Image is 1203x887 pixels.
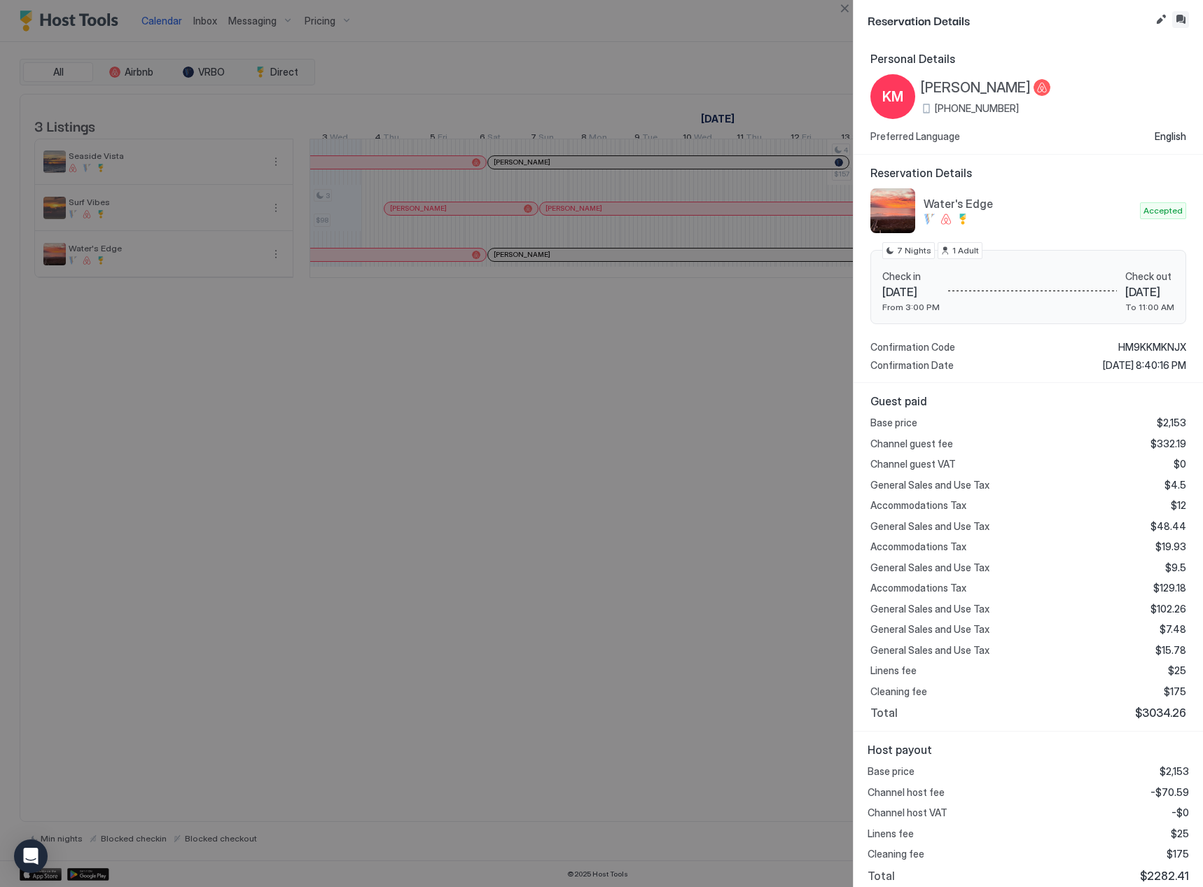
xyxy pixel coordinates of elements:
[952,244,979,257] span: 1 Adult
[1155,644,1186,657] span: $15.78
[868,786,945,799] span: Channel host fee
[870,479,989,491] span: General Sales and Use Tax
[1171,499,1186,512] span: $12
[935,102,1019,115] span: [PHONE_NUMBER]
[870,623,989,636] span: General Sales and Use Tax
[868,806,947,819] span: Channel host VAT
[870,520,989,533] span: General Sales and Use Tax
[897,244,931,257] span: 7 Nights
[1155,540,1186,553] span: $19.93
[14,839,48,873] div: Open Intercom Messenger
[921,79,1031,97] span: [PERSON_NAME]
[870,166,1186,180] span: Reservation Details
[1155,130,1186,143] span: English
[1160,765,1189,778] span: $2,153
[870,603,989,615] span: General Sales and Use Tax
[868,827,914,840] span: Linens fee
[868,743,1189,757] span: Host payout
[868,765,915,778] span: Base price
[1160,623,1186,636] span: $7.48
[882,285,940,299] span: [DATE]
[1153,582,1186,594] span: $129.18
[1171,806,1189,819] span: -$0
[882,86,903,107] span: KM
[868,848,924,860] span: Cleaning fee
[1125,302,1174,312] span: To 11:00 AM
[870,341,955,354] span: Confirmation Code
[868,11,1150,29] span: Reservation Details
[1164,479,1186,491] span: $4.5
[870,438,953,450] span: Channel guest fee
[882,270,940,283] span: Check in
[870,561,989,574] span: General Sales and Use Tax
[1164,685,1186,698] span: $175
[1143,204,1183,217] span: Accepted
[1150,520,1186,533] span: $48.44
[870,188,915,233] div: listing image
[1172,11,1189,28] button: Inbox
[870,52,1186,66] span: Personal Details
[870,706,898,720] span: Total
[1150,438,1186,450] span: $332.19
[1167,848,1189,860] span: $175
[870,644,989,657] span: General Sales and Use Tax
[1165,561,1186,574] span: $9.5
[870,540,966,553] span: Accommodations Tax
[882,302,940,312] span: From 3:00 PM
[1125,270,1174,283] span: Check out
[1135,706,1186,720] span: $3034.26
[1153,11,1169,28] button: Edit reservation
[870,685,927,698] span: Cleaning fee
[1171,827,1189,840] span: $25
[1150,786,1189,799] span: -$70.59
[1140,869,1189,883] span: $2282.41
[870,499,966,512] span: Accommodations Tax
[1174,458,1186,470] span: $0
[1150,603,1186,615] span: $102.26
[870,359,954,372] span: Confirmation Date
[868,869,895,883] span: Total
[870,582,966,594] span: Accommodations Tax
[1103,359,1186,372] span: [DATE] 8:40:16 PM
[870,664,917,677] span: Linens fee
[1125,285,1174,299] span: [DATE]
[1168,664,1186,677] span: $25
[1118,341,1186,354] span: HM9KKMKNJX
[870,458,956,470] span: Channel guest VAT
[870,130,960,143] span: Preferred Language
[1157,417,1186,429] span: $2,153
[870,394,1186,408] span: Guest paid
[870,417,917,429] span: Base price
[924,197,1134,211] span: Water's Edge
